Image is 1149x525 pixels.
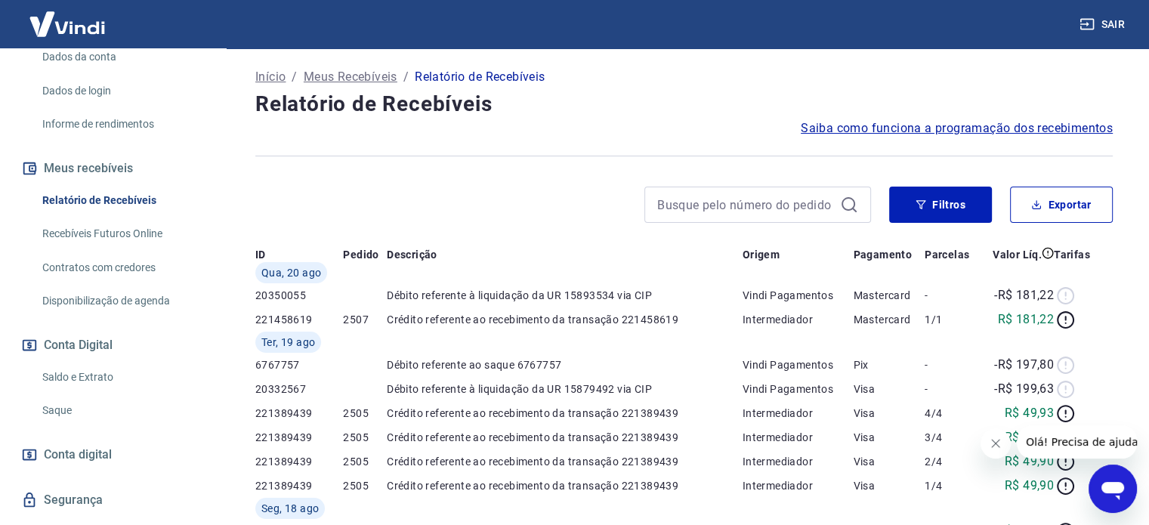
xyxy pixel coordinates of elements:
input: Busque pelo número do pedido [657,193,834,216]
iframe: Fechar mensagem [981,428,1011,459]
p: -R$ 199,63 [994,380,1054,398]
p: Intermediador [743,454,854,469]
a: Recebíveis Futuros Online [36,218,208,249]
a: Conta digital [18,438,208,471]
p: Crédito referente ao recebimento da transação 221389439 [387,430,743,445]
iframe: Botão para abrir a janela de mensagens [1089,465,1137,513]
p: 20332567 [255,381,343,397]
p: - [925,381,979,397]
span: Ter, 19 ago [261,335,315,350]
p: 1/4 [925,478,979,493]
p: Pedido [343,247,378,262]
p: Crédito referente ao recebimento da transação 221389439 [387,406,743,421]
p: R$ 181,22 [997,310,1054,329]
span: Olá! Precisa de ajuda? [9,11,127,23]
p: Visa [853,430,925,445]
p: 20350055 [255,288,343,303]
a: Contratos com credores [36,252,208,283]
p: Visa [853,478,925,493]
p: Visa [853,381,925,397]
p: 2507 [343,312,387,327]
button: Filtros [889,187,992,223]
p: Pix [853,357,925,372]
p: - [925,288,979,303]
p: Débito referente ao saque 6767757 [387,357,743,372]
a: Dados de login [36,76,208,107]
p: Visa [853,454,925,469]
p: Crédito referente ao recebimento da transação 221389439 [387,478,743,493]
p: 4/4 [925,406,979,421]
p: Crédito referente ao recebimento da transação 221458619 [387,312,743,327]
p: Parcelas [925,247,969,262]
p: Origem [743,247,780,262]
a: Relatório de Recebíveis [36,185,208,216]
p: Relatório de Recebíveis [415,68,545,86]
p: ID [255,247,266,262]
p: R$ 49,90 [1005,477,1054,495]
a: Dados da conta [36,42,208,73]
button: Exportar [1010,187,1113,223]
p: / [403,68,409,86]
p: -R$ 197,80 [994,356,1054,374]
p: -R$ 181,22 [994,286,1054,304]
span: Seg, 18 ago [261,501,319,516]
p: Visa [853,406,925,421]
p: 6767757 [255,357,343,372]
a: Disponibilização de agenda [36,286,208,317]
a: Saiba como funciona a programação dos recebimentos [801,119,1113,137]
p: Descrição [387,247,437,262]
p: Intermediador [743,478,854,493]
p: 221389439 [255,454,343,469]
p: R$ 49,93 [1005,404,1054,422]
a: Segurança [18,483,208,517]
p: Mastercard [853,288,925,303]
a: Saldo e Extrato [36,362,208,393]
p: Vindi Pagamentos [743,381,854,397]
p: 2/4 [925,454,979,469]
p: Pagamento [853,247,912,262]
p: 1/1 [925,312,979,327]
a: Saque [36,395,208,426]
p: 221389439 [255,478,343,493]
p: 221458619 [255,312,343,327]
iframe: Mensagem da empresa [1017,425,1137,459]
p: R$ 49,90 [1005,452,1054,471]
p: Débito referente à liquidação da UR 15893534 via CIP [387,288,743,303]
p: 2505 [343,454,387,469]
button: Sair [1076,11,1131,39]
p: Crédito referente ao recebimento da transação 221389439 [387,454,743,469]
p: Mastercard [853,312,925,327]
p: 221389439 [255,430,343,445]
p: 2505 [343,406,387,421]
p: 3/4 [925,430,979,445]
p: Vindi Pagamentos [743,357,854,372]
button: Conta Digital [18,329,208,362]
p: 2505 [343,430,387,445]
p: Intermediador [743,430,854,445]
p: Valor Líq. [993,247,1042,262]
img: Vindi [18,1,116,47]
button: Meus recebíveis [18,152,208,185]
p: Intermediador [743,312,854,327]
p: Débito referente à liquidação da UR 15879492 via CIP [387,381,743,397]
p: Vindi Pagamentos [743,288,854,303]
p: - [925,357,979,372]
p: Intermediador [743,406,854,421]
p: 221389439 [255,406,343,421]
span: Conta digital [44,444,112,465]
a: Início [255,68,286,86]
p: 2505 [343,478,387,493]
h4: Relatório de Recebíveis [255,89,1113,119]
a: Informe de rendimentos [36,109,208,140]
p: Tarifas [1054,247,1090,262]
span: Qua, 20 ago [261,265,321,280]
p: / [292,68,297,86]
a: Meus Recebíveis [304,68,397,86]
